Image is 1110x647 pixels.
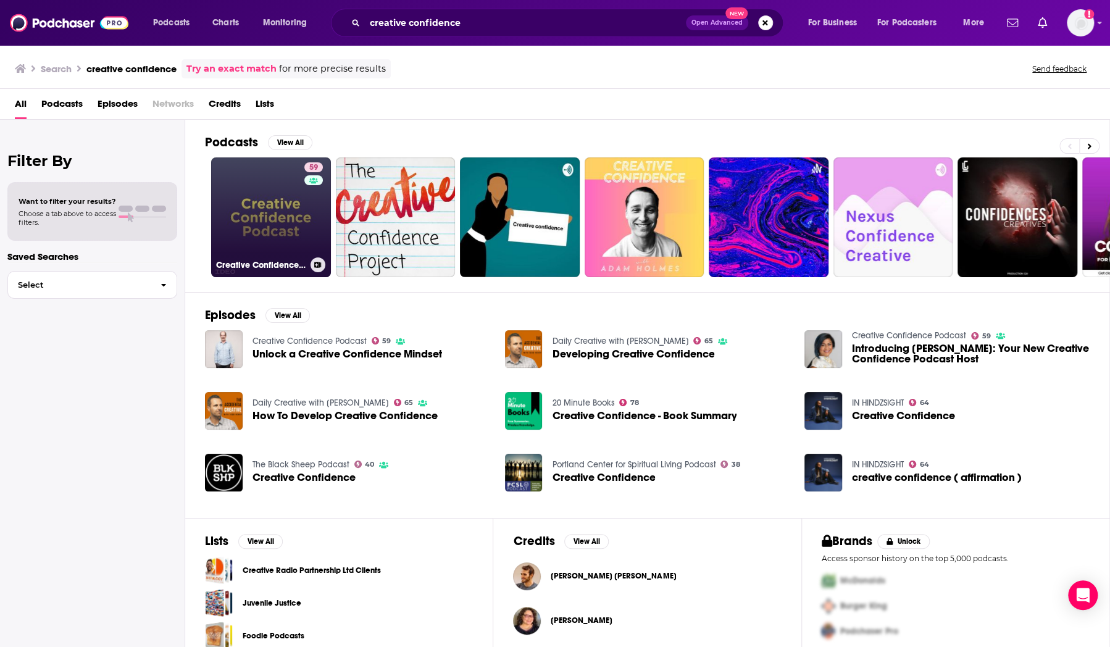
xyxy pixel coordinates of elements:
img: User Profile [1067,9,1094,36]
span: Introducing [PERSON_NAME]: Your New Creative Confidence Podcast Host [852,343,1090,364]
img: Stefano Bellucci Sessa [513,562,541,590]
button: View All [268,135,312,150]
img: Developing Creative Confidence [505,330,543,368]
img: Creative Confidence [205,454,243,491]
button: open menu [144,13,206,33]
a: 20 Minute Books [552,398,614,408]
a: ListsView All [205,533,283,549]
span: for more precise results [279,62,386,76]
a: Credits [209,94,241,119]
a: Creative Confidence Podcast [252,336,367,346]
img: Paulette Erato [513,607,541,635]
span: 78 [630,400,639,406]
a: Creative Confidence - Book Summary [552,411,737,421]
a: Introducing Mina Seetharaman: Your New Creative Confidence Podcast Host [852,343,1090,364]
a: 65 [394,399,414,406]
a: Creative Confidence [252,472,356,483]
a: Lists [256,94,274,119]
span: 38 [732,462,740,467]
span: Creative Radio Partnership Ltd Clients [205,556,233,584]
button: Paulette EratoPaulette Erato [513,601,781,640]
a: Juvenile Justice [243,596,301,610]
input: Search podcasts, credits, & more... [365,13,686,33]
span: 40 [365,462,374,467]
a: Creative Confidence Podcast [852,330,966,341]
span: 65 [404,400,413,406]
a: Creative Confidence - Book Summary [505,392,543,430]
img: Second Pro Logo [817,593,840,619]
span: Podcasts [153,14,190,31]
span: Want to filter your results? [19,197,116,206]
h2: Episodes [205,307,256,323]
span: For Business [808,14,857,31]
a: 38 [720,461,740,468]
button: Stefano Bellucci SessaStefano Bellucci Sessa [513,556,781,596]
h2: Podcasts [205,135,258,150]
img: Third Pro Logo [817,619,840,644]
div: Open Intercom Messenger [1068,580,1098,610]
a: Daily Creative with Todd Henry [552,336,688,346]
span: 59 [982,333,991,339]
img: Introducing Mina Seetharaman: Your New Creative Confidence Podcast Host [804,330,842,368]
a: Show notifications dropdown [1002,12,1023,33]
span: For Podcasters [877,14,937,31]
a: Podchaser - Follow, Share and Rate Podcasts [10,11,128,35]
img: Creative Confidence [804,392,842,430]
span: 65 [704,338,713,344]
img: How To Develop Creative Confidence [205,392,243,430]
button: View All [564,534,609,549]
button: Send feedback [1029,64,1090,74]
img: Creative Confidence [505,454,543,491]
svg: Add a profile image [1084,9,1094,19]
h2: Credits [513,533,554,549]
a: PodcastsView All [205,135,312,150]
a: All [15,94,27,119]
span: Episodes [98,94,138,119]
a: Juvenile Justice [205,589,233,617]
a: IN HINDZSIGHT [852,459,904,470]
a: Show notifications dropdown [1033,12,1052,33]
span: Logged in as WE_Broadcast [1067,9,1094,36]
a: 59 [372,337,391,344]
span: 59 [309,162,318,174]
button: open menu [799,13,872,33]
button: open menu [954,13,999,33]
span: McDonalds [840,575,885,586]
a: IN HINDZSIGHT [852,398,904,408]
h3: Creative Confidence Podcast [216,260,306,270]
button: Open AdvancedNew [686,15,748,30]
button: open menu [869,13,954,33]
a: 59Creative Confidence Podcast [211,157,331,277]
a: Podcasts [41,94,83,119]
span: Podchaser Pro [840,626,898,637]
a: Try an exact match [186,62,277,76]
a: Developing Creative Confidence [552,349,714,359]
p: Saved Searches [7,251,177,262]
a: Foodie Podcasts [243,629,304,643]
a: Charts [204,13,246,33]
a: Daily Creative with Todd Henry [252,398,389,408]
span: New [725,7,748,19]
a: How To Develop Creative Confidence [252,411,438,421]
a: Unlock a Creative Confidence Mindset [252,349,442,359]
span: Networks [152,94,194,119]
span: [PERSON_NAME] [PERSON_NAME] [551,571,676,581]
button: View All [265,308,310,323]
button: View All [238,534,283,549]
a: Creative Confidence [552,472,655,483]
button: Select [7,271,177,299]
span: More [963,14,984,31]
h3: creative confidence [86,63,177,75]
